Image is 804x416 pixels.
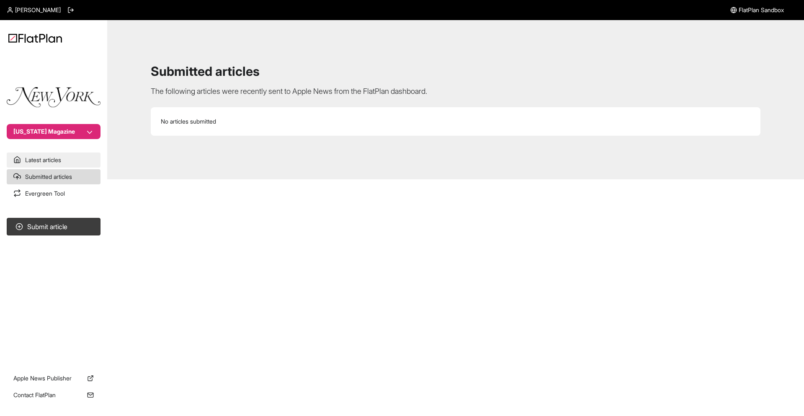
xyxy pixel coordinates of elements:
[8,34,62,43] img: Logo
[7,218,100,235] button: Submit article
[7,388,100,403] a: Contact FlatPlan
[151,64,760,79] h1: Submitted articles
[7,87,100,107] img: Publication Logo
[151,85,760,97] p: The following articles were recently sent to Apple News from the FlatPlan dashboard.
[7,6,61,14] a: [PERSON_NAME]
[7,124,100,139] button: [US_STATE] Magazine
[7,186,100,201] a: Evergreen Tool
[7,169,100,184] a: Submitted articles
[151,107,760,136] section: No articles submitted
[7,371,100,386] a: Apple News Publisher
[739,6,784,14] span: FlatPlan Sandbox
[7,152,100,168] a: Latest articles
[15,6,61,14] span: [PERSON_NAME]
